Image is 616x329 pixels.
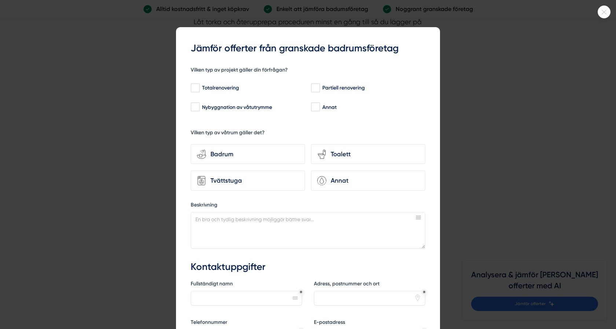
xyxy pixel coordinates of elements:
[191,66,288,76] h5: Vilken typ av projekt gäller din förfrågan?
[191,319,302,328] label: Telefonnummer
[191,84,199,92] input: Totalrenovering
[311,103,319,111] input: Annat
[191,103,199,111] input: Nybyggnation av våtutrymme
[191,280,302,289] label: Fullständigt namn
[314,319,425,328] label: E-postadress
[191,260,425,274] h3: Kontaktuppgifter
[314,280,425,289] label: Adress, postnummer och ort
[300,290,302,293] div: Obligatoriskt
[423,290,426,293] div: Obligatoriskt
[311,84,319,92] input: Partiell renovering
[191,42,425,55] h3: Jämför offerter från granskade badrumsföretag
[191,201,425,211] label: Beskrivning
[191,129,265,138] h5: Vilken typ av våtrum gäller det?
